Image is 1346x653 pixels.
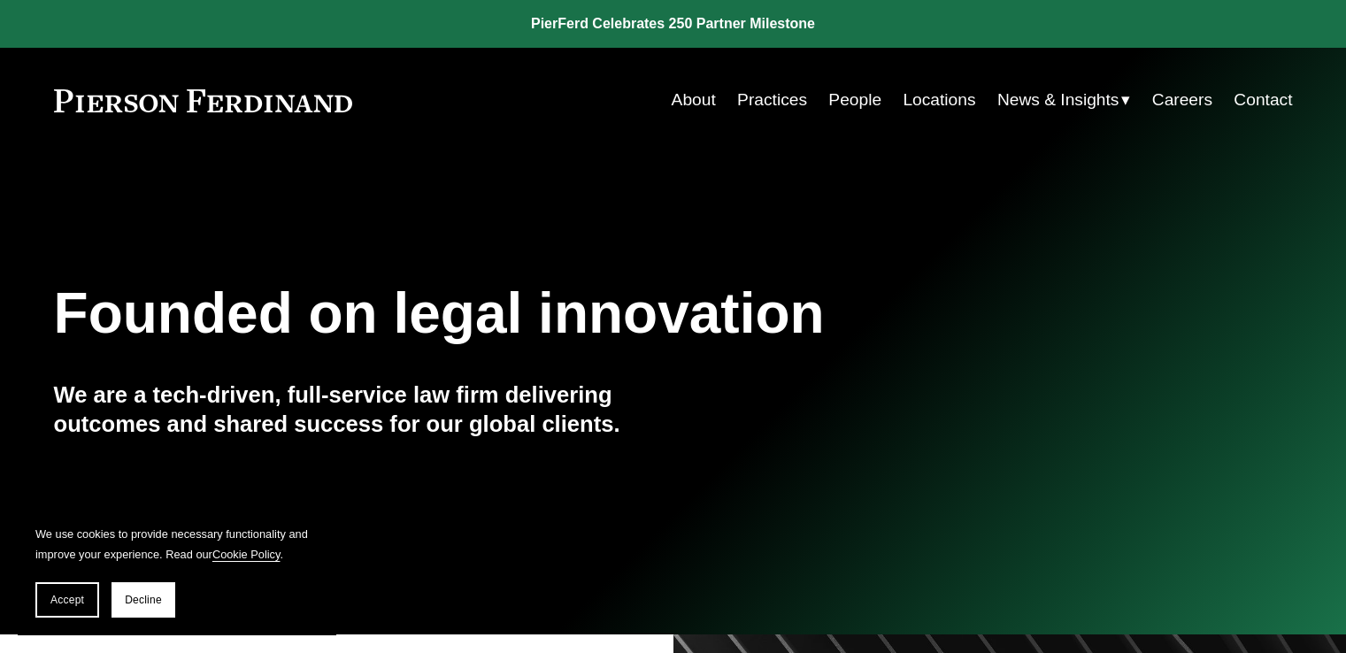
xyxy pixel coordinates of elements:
[54,380,673,438] h4: We are a tech-driven, full-service law firm delivering outcomes and shared success for our global...
[672,83,716,117] a: About
[125,594,162,606] span: Decline
[997,85,1119,116] span: News & Insights
[18,506,336,635] section: Cookie banner
[1152,83,1212,117] a: Careers
[212,548,281,561] a: Cookie Policy
[54,281,1087,346] h1: Founded on legal innovation
[1234,83,1292,117] a: Contact
[50,594,84,606] span: Accept
[828,83,881,117] a: People
[112,582,175,618] button: Decline
[35,524,319,565] p: We use cookies to provide necessary functionality and improve your experience. Read our .
[997,83,1131,117] a: folder dropdown
[35,582,99,618] button: Accept
[903,83,975,117] a: Locations
[737,83,807,117] a: Practices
